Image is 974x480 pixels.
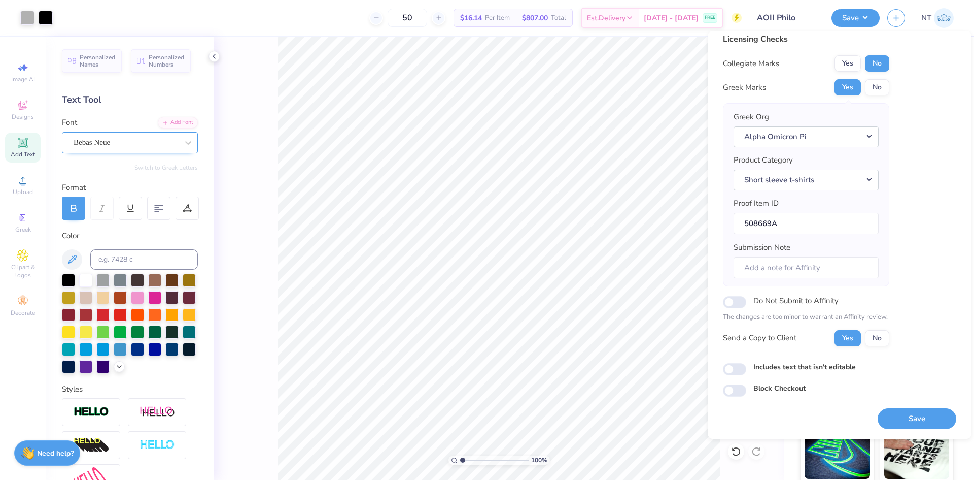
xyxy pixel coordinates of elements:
[37,449,74,458] strong: Need help?
[460,13,482,23] span: $16.14
[522,13,548,23] span: $807.00
[140,406,175,419] img: Shadow
[134,164,198,172] button: Switch to Greek Letters
[734,154,793,166] label: Product Category
[15,226,31,234] span: Greek
[723,82,766,93] div: Greek Marks
[834,79,861,95] button: Yes
[485,13,510,23] span: Per Item
[62,117,77,129] label: Font
[734,126,879,147] button: Alpha Omicron Pi
[62,230,198,242] div: Color
[74,437,109,454] img: 3d Illusion
[140,439,175,451] img: Negative Space
[62,383,198,395] div: Styles
[531,456,547,465] span: 100 %
[11,150,35,158] span: Add Text
[723,312,889,323] p: The changes are too minor to warrant an Affinity review.
[551,13,566,23] span: Total
[831,9,880,27] button: Save
[753,294,839,307] label: Do Not Submit to Affinity
[753,362,856,372] label: Includes text that isn't editable
[734,198,779,209] label: Proof Item ID
[388,9,427,27] input: – –
[734,170,879,190] button: Short sleeve t-shirts
[12,113,34,121] span: Designs
[921,12,931,24] span: NT
[158,117,198,129] div: Add Font
[705,14,715,21] span: FREE
[878,408,956,429] button: Save
[723,58,779,70] div: Collegiate Marks
[884,428,950,479] img: Water based Ink
[749,8,824,28] input: Untitled Design
[723,332,796,344] div: Send a Copy to Client
[5,263,41,279] span: Clipart & logos
[74,406,109,418] img: Stroke
[587,13,625,23] span: Est. Delivery
[734,111,769,123] label: Greek Org
[90,249,198,270] input: e.g. 7428 c
[865,79,889,95] button: No
[149,54,185,68] span: Personalized Numbers
[934,8,954,28] img: Nestor Talens
[80,54,116,68] span: Personalized Names
[734,242,790,253] label: Submission Note
[62,93,198,107] div: Text Tool
[865,330,889,346] button: No
[834,55,861,72] button: Yes
[62,182,199,194] div: Format
[723,33,889,45] div: Licensing Checks
[805,428,870,479] img: Glow in the Dark Ink
[734,257,879,279] input: Add a note for Affinity
[644,13,699,23] span: [DATE] - [DATE]
[865,55,889,72] button: No
[11,75,35,83] span: Image AI
[13,188,33,196] span: Upload
[11,309,35,317] span: Decorate
[753,383,806,394] label: Block Checkout
[921,8,954,28] a: NT
[834,330,861,346] button: Yes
